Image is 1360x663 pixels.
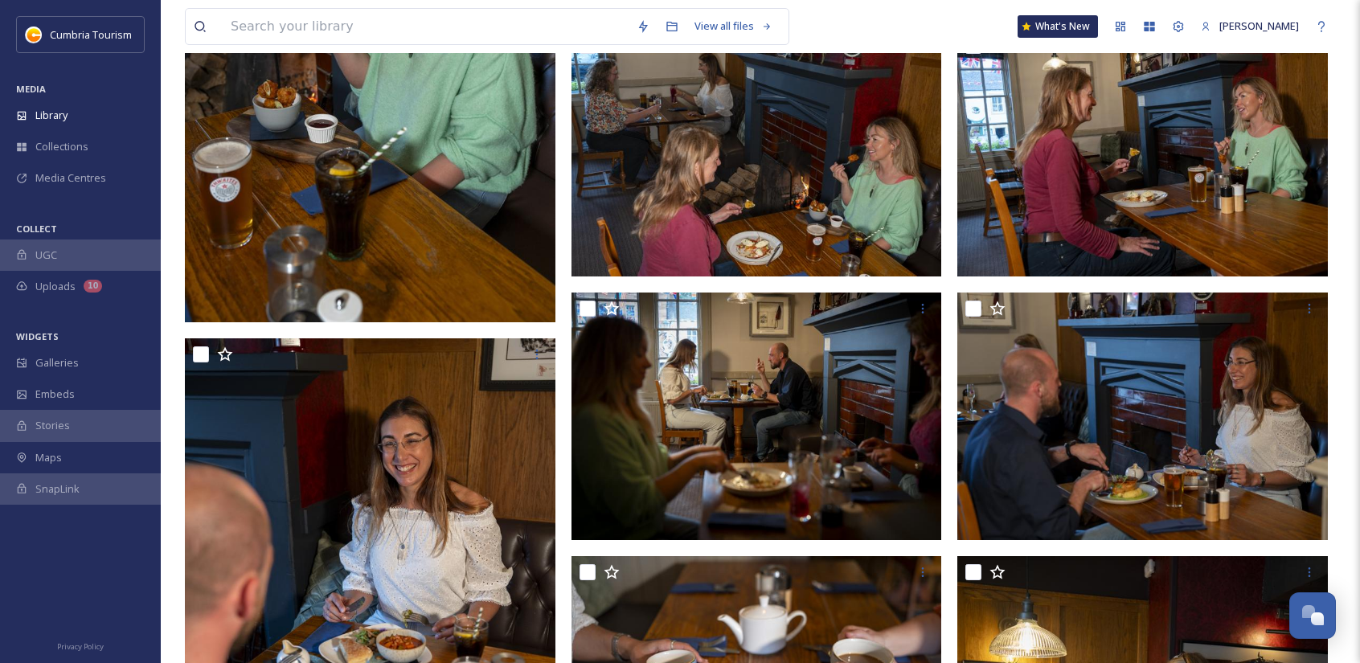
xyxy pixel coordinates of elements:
a: View all files [686,10,780,42]
span: UGC [35,248,57,263]
img: CUMBRIATOURISM_240604_PaulMitchell_TheHowardArmsBrampton_ (34 of 64).jpg [571,293,942,540]
span: MEDIA [16,83,46,95]
img: CUMBRIATOURISM_240604_PaulMitchell_TheHowardArmsBrampton_ (21 of 64).jpg [957,30,1328,277]
span: Maps [35,450,62,465]
a: What's New [1018,15,1098,38]
a: [PERSON_NAME] [1193,10,1307,42]
button: Open Chat [1289,592,1336,639]
span: Collections [35,139,88,154]
span: Cumbria Tourism [50,27,132,42]
span: Embeds [35,387,75,402]
span: Privacy Policy [57,641,104,652]
span: Media Centres [35,170,106,186]
span: WIDGETS [16,330,59,342]
span: SnapLink [35,481,80,497]
img: CUMBRIATOURISM_240604_PaulMitchell_TheHowardArmsBrampton_ (36 of 64).jpg [957,293,1328,540]
span: [PERSON_NAME] [1219,18,1299,33]
a: Privacy Policy [57,636,104,655]
span: Uploads [35,279,76,294]
span: Galleries [35,355,79,370]
span: Stories [35,418,70,433]
img: CUMBRIATOURISM_240604_PaulMitchell_TheHowardArmsBrampton_ (22 of 64).jpg [571,30,942,277]
img: images.jpg [26,27,42,43]
span: Library [35,108,68,123]
div: 10 [84,280,102,293]
span: COLLECT [16,223,57,235]
input: Search your library [223,9,629,44]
